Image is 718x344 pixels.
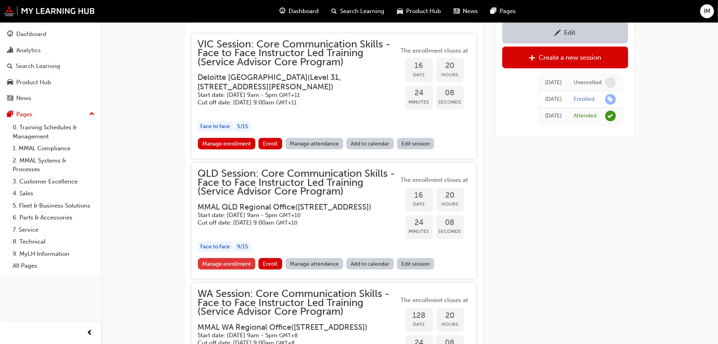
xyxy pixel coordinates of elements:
a: Manage enrollment [198,138,256,149]
button: DashboardAnalyticsSearch LearningProduct HubNews [3,25,98,107]
div: Face to face [198,242,233,252]
span: Enroll [263,140,277,147]
div: Analytics [16,46,41,55]
span: up-icon [89,109,95,119]
a: Analytics [3,43,98,58]
a: Create a new session [502,46,628,68]
span: Hours [436,200,464,209]
span: Minutes [405,227,433,236]
span: The enrollment closes at [399,46,470,55]
span: Enroll [263,261,277,267]
div: Search Learning [16,62,60,71]
span: search-icon [331,6,337,16]
span: The enrollment closes at [399,296,470,305]
span: 08 [436,89,464,98]
span: Australian Eastern Daylight Time GMT+11 [276,99,297,106]
button: Pages [3,107,98,122]
a: news-iconNews [447,3,484,19]
a: 9. MyLH Information [9,248,98,260]
div: Dashboard [16,30,46,39]
span: Australian Eastern Standard Time GMT+10 [279,212,301,219]
a: Product Hub [3,75,98,90]
button: IM [700,4,714,18]
a: 8. Technical [9,236,98,248]
span: pages-icon [7,111,13,118]
span: Australian Western Standard Time GMT+8 [279,332,298,339]
a: Add to calendar [346,138,394,149]
a: 5. Fleet & Business Solutions [9,200,98,212]
span: 16 [405,191,433,200]
a: News [3,91,98,106]
span: car-icon [7,79,13,86]
h3: Deloitte [GEOGRAPHIC_DATA] ( Level 31, [STREET_ADDRESS][PERSON_NAME] ) [198,73,386,91]
a: 2. MMAL Systems & Processes [9,155,98,176]
div: News [16,94,31,103]
a: car-iconProduct Hub [391,3,447,19]
a: 7. Service [9,224,98,236]
span: 24 [405,89,433,98]
a: 1. MMAL Compliance [9,142,98,155]
a: 3. Customer Excellence [9,176,98,188]
span: Pages [500,7,516,16]
span: 24 [405,218,433,227]
span: learningRecordVerb_NONE-icon [605,77,616,88]
div: Edit [564,28,576,36]
div: Product Hub [16,78,51,87]
div: Attended [574,112,597,119]
span: Australian Eastern Daylight Time GMT+11 [279,92,300,98]
span: guage-icon [7,31,13,38]
h5: Cut off date: [DATE] 9:00am [198,219,386,227]
h3: MMAL WA Regional Office ( [STREET_ADDRESS] ) [198,323,386,332]
span: Hours [436,70,464,79]
span: Product Hub [406,7,441,16]
span: 20 [436,61,464,70]
span: plus-icon [529,54,536,62]
span: 20 [436,311,464,320]
a: 4. Sales [9,187,98,200]
span: learningRecordVerb_ENROLL-icon [605,94,616,104]
a: Manage attendance [285,258,344,270]
div: Wed May 17 2023 11:33:52 GMT+1000 (Australian Eastern Standard Time) [545,111,562,120]
div: Fri Jan 31 2025 13:00:10 GMT+1100 (Australian Eastern Daylight Time) [545,78,562,87]
span: pages-icon [490,6,496,16]
span: Days [405,200,433,209]
div: 9 / 15 [235,242,251,252]
a: Add to calendar [346,258,394,270]
span: News [463,7,478,16]
span: search-icon [7,63,13,70]
span: Minutes [405,98,433,107]
span: prev-icon [87,328,93,338]
h5: Cut off date: [DATE] 9:00am [198,99,386,106]
h5: Start date: [DATE] 9am - 5pm [198,332,386,339]
a: Manage enrollment [198,258,256,270]
span: car-icon [397,6,403,16]
a: Edit session [397,138,435,149]
span: WA Session: Core Communication Skills - Face to Face Instructor Led Training (Service Advisor Cor... [198,289,399,316]
button: Enroll [258,138,282,149]
span: news-icon [7,95,13,102]
button: VIC Session: Core Communication Skills - Face to Face Instructor Led Training (Service Advisor Co... [198,40,470,153]
div: Face to face [198,121,233,132]
span: The enrollment closes at [399,176,470,185]
span: 20 [436,191,464,200]
a: 6. Parts & Accessories [9,212,98,224]
span: Days [405,70,433,79]
a: Edit [502,21,628,43]
img: mmal [4,6,95,16]
div: Pages [16,110,32,119]
span: chart-icon [7,47,13,54]
a: 0. Training Schedules & Management [9,121,98,142]
span: IM [704,7,710,16]
span: Seconds [436,98,464,107]
span: Search Learning [340,7,384,16]
span: news-icon [454,6,460,16]
div: Enrolled [574,95,595,103]
span: VIC Session: Core Communication Skills - Face to Face Instructor Led Training (Service Advisor Co... [198,40,399,67]
a: Edit session [397,258,435,270]
a: Manage attendance [285,138,344,149]
a: Dashboard [3,27,98,42]
h5: Start date: [DATE] 9am - 5pm [198,91,386,99]
a: All Pages [9,260,98,272]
